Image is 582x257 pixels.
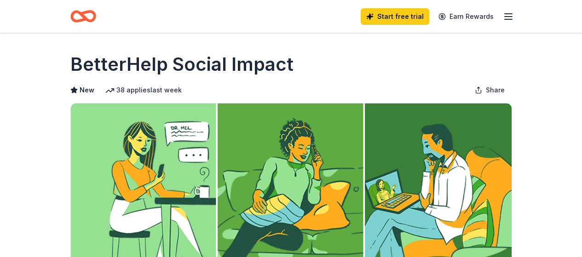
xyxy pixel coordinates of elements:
a: Start free trial [361,8,429,25]
h1: BetterHelp Social Impact [70,51,294,77]
a: Home [70,6,96,27]
a: Earn Rewards [433,8,499,25]
div: 38 applies last week [105,85,182,96]
span: Share [486,85,505,96]
button: Share [467,81,512,99]
span: New [80,85,94,96]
